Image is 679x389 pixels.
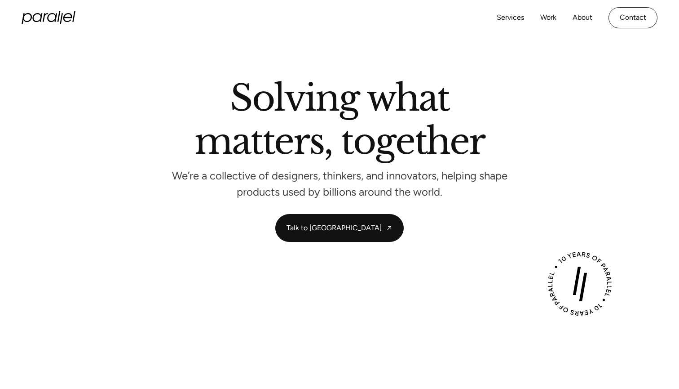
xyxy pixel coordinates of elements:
[608,7,657,28] a: Contact
[573,11,592,24] a: About
[171,172,508,196] p: We’re a collective of designers, thinkers, and innovators, helping shape products used by billion...
[22,11,75,24] a: home
[194,80,485,163] h2: Solving what matters, together
[497,11,524,24] a: Services
[540,11,556,24] a: Work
